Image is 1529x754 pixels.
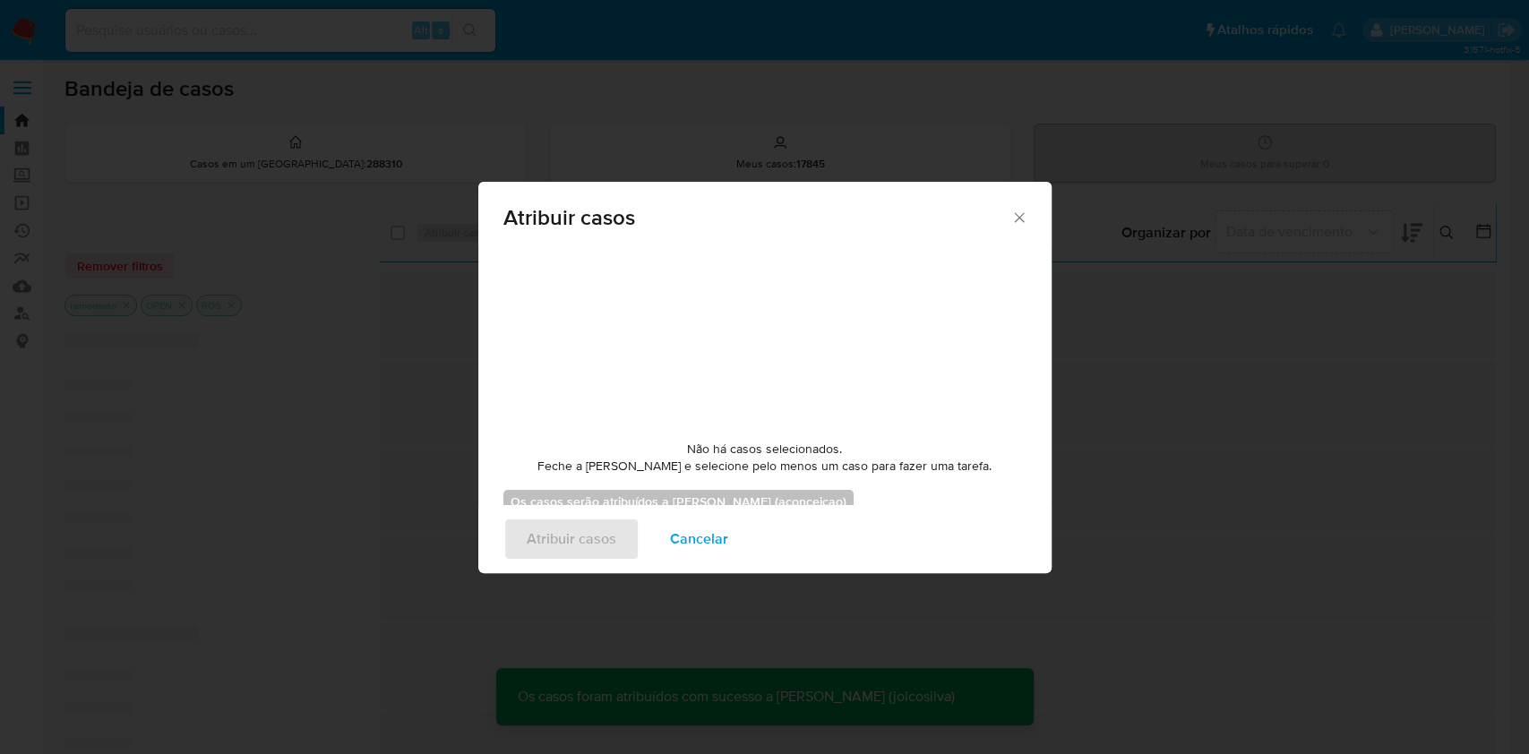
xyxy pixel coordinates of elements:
span: Feche a [PERSON_NAME] e selecione pelo menos um caso para fazer uma tarefa. [537,458,992,476]
span: Cancelar [670,519,728,559]
button: Cancelar [647,518,752,561]
span: Não há casos selecionados. [687,441,842,458]
span: Atribuir casos [503,207,1011,228]
b: Os casos serão atribuídos a [PERSON_NAME] (aconceicao) [511,493,846,510]
img: yH5BAEAAAAALAAAAAABAAEAAAIBRAA7 [631,247,899,426]
div: assign-modal [478,182,1052,573]
button: Fechar a janela [1010,209,1026,225]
